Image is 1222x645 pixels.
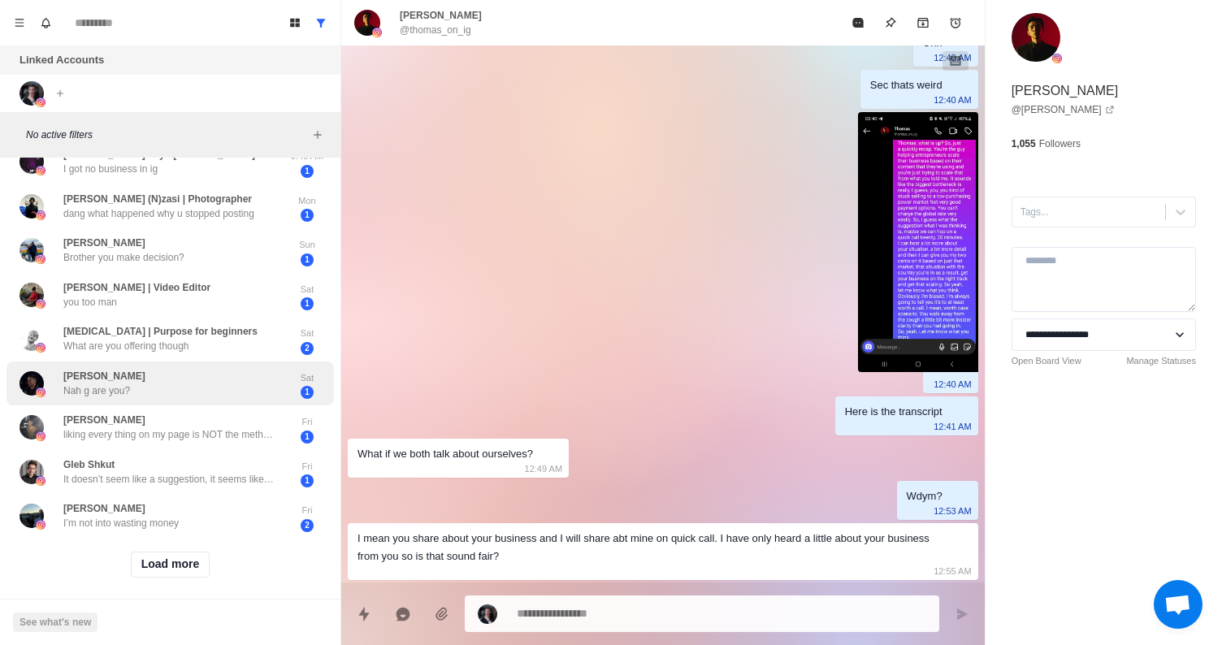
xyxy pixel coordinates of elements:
[357,530,942,565] div: I mean you share about your business and I will share abt mine on quick call. I have only heard a...
[6,10,32,36] button: Menu
[36,210,45,220] img: picture
[934,562,971,580] p: 12:55 AM
[63,383,130,398] p: Nah g are you?
[63,192,252,206] p: [PERSON_NAME] (N)zasi | Photographer
[939,6,972,39] button: Add reminder
[19,194,44,219] img: picture
[19,52,104,68] p: Linked Accounts
[287,238,327,252] p: Sun
[478,604,497,624] img: picture
[400,8,482,23] p: [PERSON_NAME]
[1052,54,1062,63] img: picture
[63,501,145,516] p: [PERSON_NAME]
[354,10,380,36] img: picture
[13,613,97,632] button: See what's new
[19,81,44,106] img: picture
[1012,13,1060,62] img: picture
[287,327,327,340] p: Sat
[63,162,158,176] p: I got no business in ig
[301,342,314,355] span: 2
[357,445,533,463] div: What if we both talk about ourselves?
[1126,354,1196,368] a: Manage Statuses
[858,112,978,372] img: image
[287,415,327,429] p: Fri
[287,194,327,208] p: Mon
[301,165,314,178] span: 1
[934,91,971,109] p: 12:40 AM
[1154,580,1202,629] div: Open chat
[63,280,210,295] p: [PERSON_NAME] | Video Editor
[301,253,314,266] span: 1
[50,84,70,103] button: Add account
[1012,81,1119,101] p: [PERSON_NAME]
[301,519,314,532] span: 2
[63,250,184,265] p: Brother you make decision?
[63,295,117,310] p: you too man
[348,598,380,630] button: Quick replies
[934,502,971,520] p: 12:53 AM
[19,238,44,262] img: picture
[36,343,45,353] img: picture
[36,166,45,175] img: picture
[870,76,942,94] div: Sec thats weird
[1012,102,1115,117] a: @[PERSON_NAME]
[36,97,45,107] img: picture
[282,10,308,36] button: Board View
[301,209,314,222] span: 1
[946,598,978,630] button: Send message
[36,431,45,441] img: picture
[400,23,471,37] p: @thomas_on_ig
[287,460,327,474] p: Fri
[387,598,419,630] button: Reply with AI
[372,28,382,37] img: picture
[63,206,254,221] p: dang what happened why u stopped posting
[1039,136,1081,151] p: Followers
[934,49,971,67] p: 12:40 AM
[308,125,327,145] button: Add filters
[934,375,971,393] p: 12:40 AM
[19,283,44,307] img: picture
[842,6,874,39] button: Mark as read
[131,552,210,578] button: Load more
[287,371,327,385] p: Sat
[63,413,145,427] p: [PERSON_NAME]
[934,418,971,435] p: 12:41 AM
[845,403,942,421] div: Here is the transcript
[301,297,314,310] span: 1
[301,386,314,399] span: 1
[63,339,189,353] p: What are you offering though
[301,474,314,487] span: 1
[36,520,45,530] img: picture
[19,371,44,396] img: picture
[308,10,334,36] button: Show all conversations
[36,476,45,486] img: picture
[63,516,179,530] p: I’m not into wasting money
[907,6,939,39] button: Archive
[63,369,145,383] p: [PERSON_NAME]
[287,504,327,517] p: Fri
[287,283,327,297] p: Sat
[32,10,58,36] button: Notifications
[19,149,44,174] img: picture
[36,299,45,309] img: picture
[525,460,562,478] p: 12:49 AM
[301,431,314,444] span: 1
[36,387,45,397] img: picture
[63,324,258,339] p: [MEDICAL_DATA] | Purpose for beginners
[63,457,115,472] p: Gleb Shkut
[1012,136,1036,151] p: 1,055
[907,487,942,505] div: Wdym?
[63,472,275,487] p: It doesn’t seem like a suggestion, it seems like a sales call. Can you give a suggestion first?
[426,598,458,630] button: Add media
[19,327,44,351] img: picture
[36,254,45,264] img: picture
[1012,354,1081,368] a: Open Board View
[19,460,44,484] img: picture
[63,427,275,442] p: liking every thing on my page is NOT the method bro lool
[19,415,44,439] img: picture
[19,504,44,528] img: picture
[63,236,145,250] p: [PERSON_NAME]
[874,6,907,39] button: Pin
[26,128,308,142] p: No active filters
